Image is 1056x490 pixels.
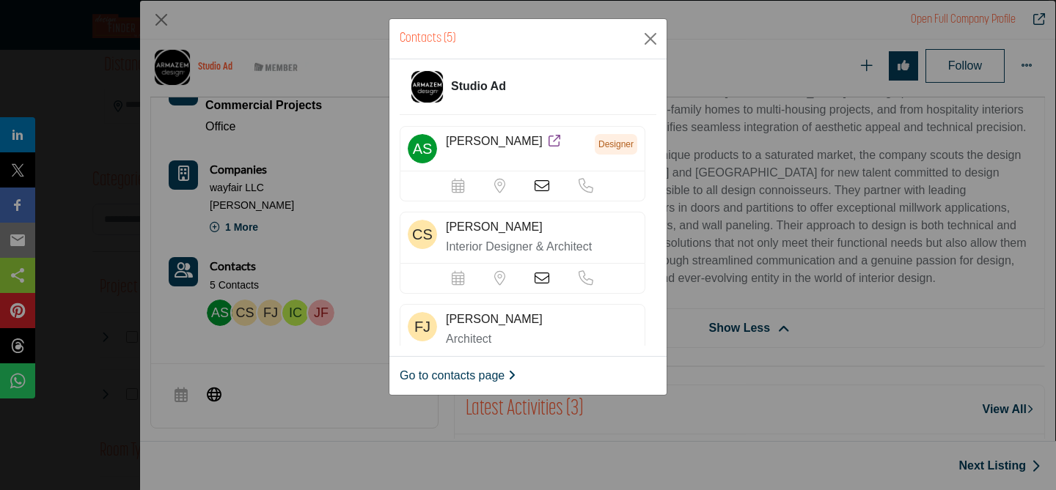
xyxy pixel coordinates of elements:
[400,367,516,385] a: Go to contacts page
[400,29,455,48] h1: Contacts (5)
[446,220,543,233] span: [PERSON_NAME]
[446,135,543,147] span: [PERSON_NAME]
[408,134,437,163] img: ahmed sam
[408,220,437,249] img: Camila Suescun
[451,78,506,95] strong: Studio Ad
[639,28,661,50] button: Close
[411,71,443,103] img: Logo
[446,313,543,325] span: [PERSON_NAME]
[446,330,637,348] p: Architect
[408,312,437,341] img: Frank Jose
[595,134,637,155] span: Designer
[446,238,637,256] p: Interior Designer & Architect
